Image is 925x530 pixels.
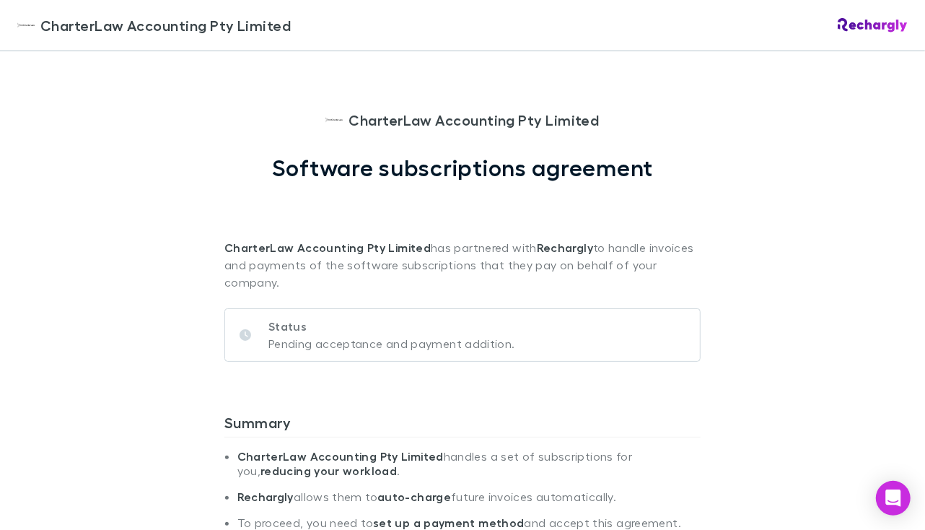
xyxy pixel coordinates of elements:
p: has partnered with to handle invoices and payments of the software subscriptions that they pay on... [224,181,701,291]
li: handles a set of subscriptions for you, . [237,449,701,490]
p: Status [268,318,515,335]
h3: Summary [224,414,701,437]
strong: Rechargly [537,240,593,255]
img: Rechargly Logo [838,18,908,32]
strong: set up a payment method [373,516,524,530]
p: Pending acceptance and payment addition. [268,335,515,352]
strong: CharterLaw Accounting Pty Limited [237,449,444,464]
span: CharterLaw Accounting Pty Limited [40,14,291,36]
strong: Rechargly [237,490,294,504]
img: CharterLaw Accounting Pty Limited's Logo [17,17,35,34]
h1: Software subscriptions agreement [272,154,654,181]
li: allows them to future invoices automatically. [237,490,701,516]
span: CharterLaw Accounting Pty Limited [348,109,599,131]
strong: auto-charge [377,490,451,504]
strong: CharterLaw Accounting Pty Limited [224,240,431,255]
strong: reducing your workload [260,464,397,478]
div: Open Intercom Messenger [876,481,911,516]
img: CharterLaw Accounting Pty Limited's Logo [325,111,343,129]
